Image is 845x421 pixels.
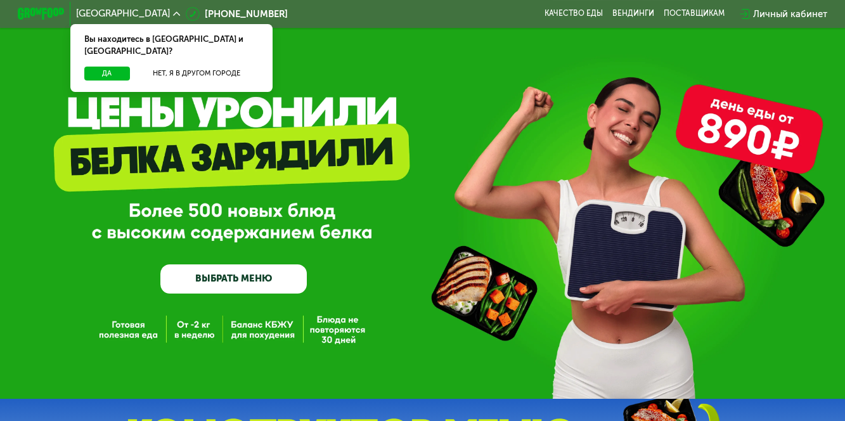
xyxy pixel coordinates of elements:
div: поставщикам [664,9,725,18]
a: Качество еды [545,9,603,18]
div: Вы находитесь в [GEOGRAPHIC_DATA] и [GEOGRAPHIC_DATA]? [70,24,272,67]
button: Да [84,67,129,81]
div: Личный кабинет [753,7,827,21]
span: [GEOGRAPHIC_DATA] [76,9,170,18]
button: Нет, я в другом городе [134,67,258,81]
a: Вендинги [612,9,654,18]
a: ВЫБРАТЬ МЕНЮ [160,264,306,294]
a: [PHONE_NUMBER] [186,7,288,21]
